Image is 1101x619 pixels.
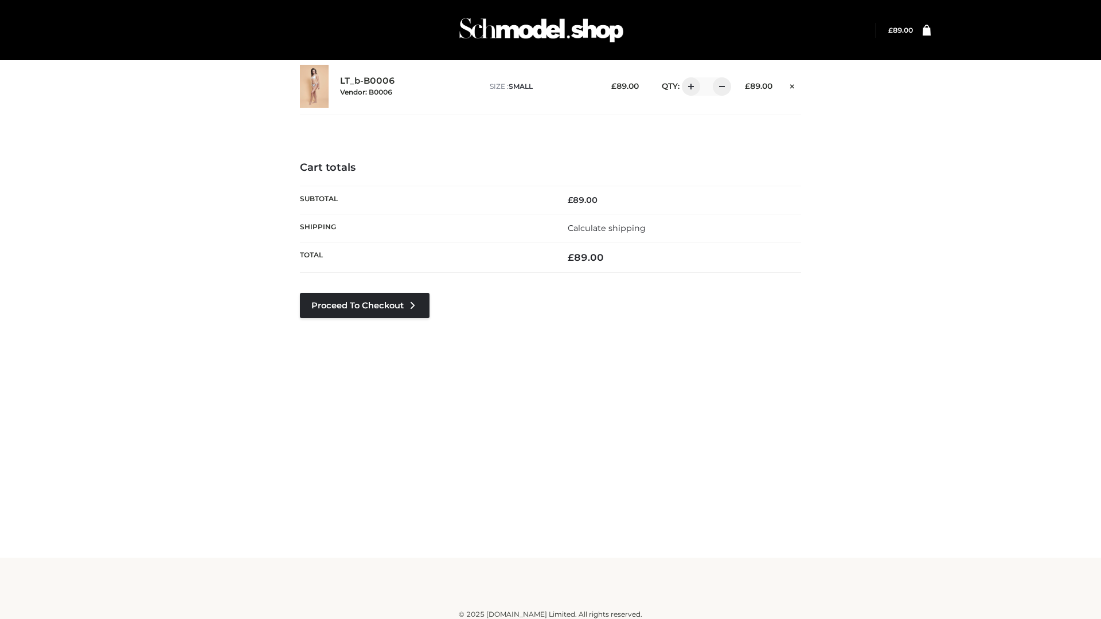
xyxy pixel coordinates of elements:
a: £89.00 [888,26,913,34]
small: Vendor: B0006 [340,88,392,96]
a: LT_b-B0006 [340,76,395,87]
span: £ [568,195,573,205]
span: SMALL [509,82,533,91]
th: Subtotal [300,186,550,214]
bdi: 89.00 [568,195,598,205]
span: £ [611,81,616,91]
a: Remove this item [784,77,801,92]
bdi: 89.00 [745,81,772,91]
span: £ [745,81,750,91]
bdi: 89.00 [888,26,913,34]
span: £ [568,252,574,263]
bdi: 89.00 [611,81,639,91]
span: £ [888,26,893,34]
a: Proceed to Checkout [300,293,430,318]
th: Total [300,242,550,273]
h4: Cart totals [300,162,801,174]
bdi: 89.00 [568,252,604,263]
img: Schmodel Admin 964 [455,7,627,53]
a: Calculate shipping [568,223,646,233]
div: QTY: [650,77,727,96]
p: size : [490,81,594,92]
th: Shipping [300,214,550,242]
img: LT_b-B0006 - SMALL [300,65,329,108]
